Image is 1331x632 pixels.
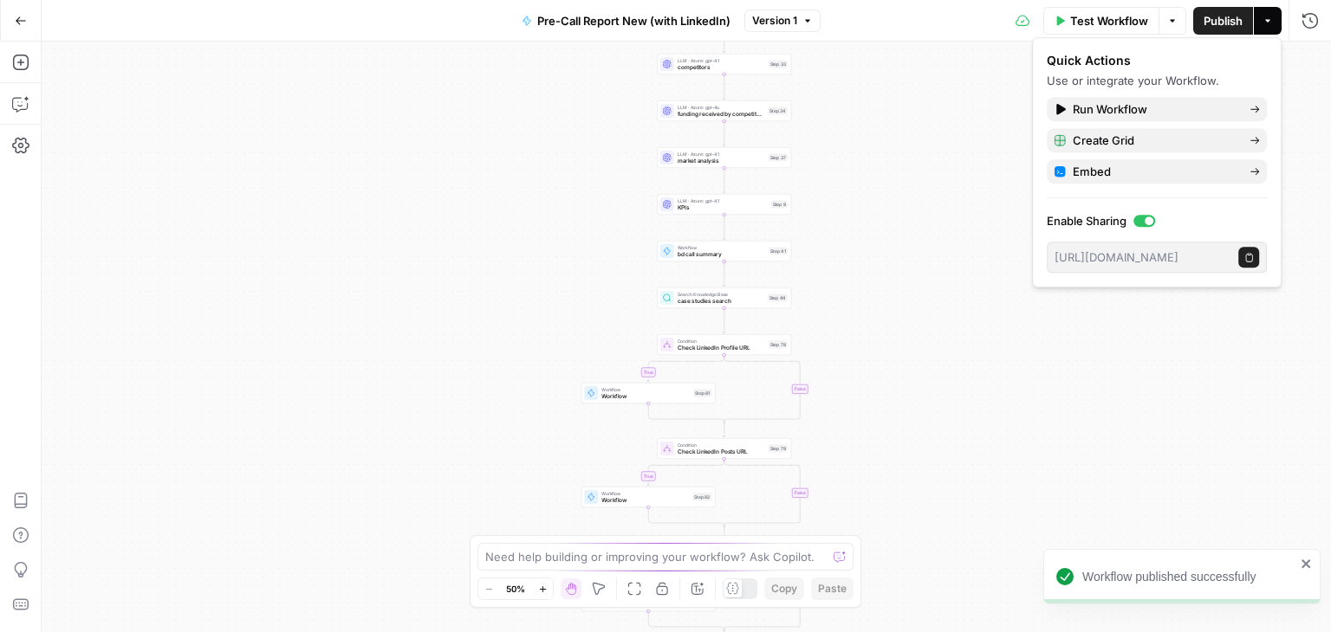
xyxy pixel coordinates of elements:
[723,308,725,333] g: Edge from step_44 to step_78
[723,215,725,240] g: Edge from step_9 to step_41
[769,248,788,255] div: Step 41
[1082,568,1295,585] div: Workflow published successfully
[601,392,690,401] span: Workflow
[678,448,765,456] span: Check LinkedIn Posts URL
[1193,7,1253,35] button: Publish
[648,611,724,631] g: Edge from step_83 to step_80-conditional-end
[692,493,711,501] div: Step 82
[1301,557,1313,571] button: close
[724,563,801,631] g: Edge from step_80 to step_80-conditional-end
[581,487,716,507] div: WorkflowWorkflowStep 82
[537,12,730,29] span: Pre-Call Report New (with LinkedIn)
[601,386,690,393] span: Workflow
[678,250,766,259] span: bd call summary
[1073,163,1236,180] span: Embed
[768,107,788,115] div: Step 34
[678,110,765,119] span: funding received by competitors
[769,61,788,68] div: Step 33
[723,168,725,193] g: Edge from step_37 to step_9
[657,100,791,121] div: LLM · Azure: gpt-4ofunding received by competitorsStep 34
[723,261,725,287] g: Edge from step_41 to step_44
[811,577,854,600] button: Paste
[723,526,725,542] g: Edge from step_79-conditional-end to step_80
[657,147,791,168] div: LLM · Azure: gpt-4.1market analysisStep 37
[752,13,797,29] span: Version 1
[657,241,791,261] div: Workflowbd call summaryStep 41
[657,334,791,355] div: ConditionCheck LinkedIn Profile URLStep 78
[723,74,725,100] g: Edge from step_33 to step_34
[678,442,765,448] span: Condition
[769,341,788,349] div: Step 78
[771,581,797,597] span: Copy
[678,297,764,306] span: case studies search
[693,390,711,397] div: Step 81
[601,490,689,497] span: Workflow
[678,63,765,72] span: competitors
[647,355,724,382] g: Edge from step_78 to step_81
[657,438,791,459] div: ConditionCheck LinkedIn Posts URLStep 79
[648,507,724,527] g: Edge from step_82 to step_79-conditional-end
[724,459,801,527] g: Edge from step_79 to step_79-conditional-end
[744,10,821,32] button: Version 1
[648,403,724,423] g: Edge from step_81 to step_78-conditional-end
[678,291,764,298] span: Search Knowledge Base
[1204,12,1243,29] span: Publish
[678,57,765,64] span: LLM · Azure: gpt-4.1
[1073,132,1236,149] span: Create Grid
[657,194,791,215] div: LLM · Azure: gpt-4.1KPIsStep 9
[678,157,765,165] span: market analysis
[771,201,788,209] div: Step 9
[723,121,725,146] g: Edge from step_34 to step_37
[1047,212,1267,229] label: Enable Sharing
[1070,12,1148,29] span: Test Workflow
[678,338,765,345] span: Condition
[769,154,788,162] div: Step 37
[723,422,725,438] g: Edge from step_78-conditional-end to step_79
[1043,7,1159,35] button: Test Workflow
[657,287,791,308] div: Search Knowledge Basecase studies searchStep 44
[769,445,788,453] div: Step 79
[678,104,765,111] span: LLM · Azure: gpt-4o
[601,496,689,505] span: Workflow
[581,383,716,403] div: WorkflowWorkflowStep 81
[678,151,765,158] span: LLM · Azure: gpt-4.1
[678,203,768,212] span: KPIs
[1073,100,1236,118] span: Run Workflow
[506,582,525,596] span: 50%
[1047,52,1267,69] div: Quick Actions
[768,294,788,302] div: Step 44
[724,355,801,423] g: Edge from step_78 to step_78-conditional-end
[511,7,741,35] button: Pre-Call Report New (with LinkedIn)
[647,459,724,486] g: Edge from step_79 to step_82
[723,28,725,53] g: Edge from step_36 to step_33
[657,54,791,74] div: LLM · Azure: gpt-4.1competitorsStep 33
[818,581,847,597] span: Paste
[678,197,768,204] span: LLM · Azure: gpt-4.1
[1047,74,1219,87] span: Use or integrate your Workflow.
[678,244,766,251] span: Workflow
[678,344,765,352] span: Check LinkedIn Profile URL
[764,577,804,600] button: Copy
